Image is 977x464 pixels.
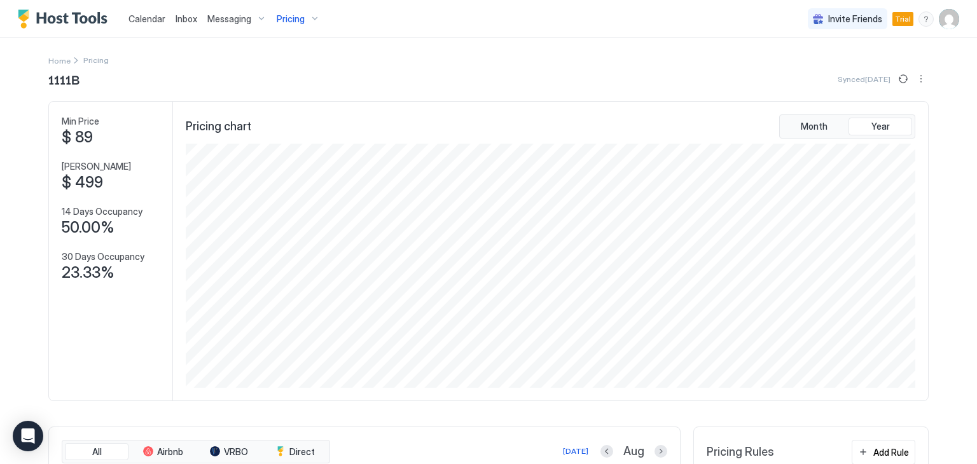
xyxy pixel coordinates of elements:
span: Invite Friends [828,13,882,25]
span: Trial [895,13,911,25]
div: Open Intercom Messenger [13,421,43,451]
span: Airbnb [157,446,183,458]
span: Inbox [176,13,197,24]
button: Airbnb [131,443,195,461]
span: 23.33% [62,263,114,282]
span: $ 499 [62,173,103,192]
span: 50.00% [62,218,114,237]
span: Pricing chart [186,119,251,134]
div: [DATE] [563,446,588,457]
button: Previous month [600,445,613,458]
button: [DATE] [561,444,590,459]
div: menu [913,71,929,86]
div: tab-group [779,114,915,139]
span: Home [48,56,71,65]
button: Sync prices [896,71,911,86]
div: User profile [939,9,959,29]
a: Calendar [128,12,165,25]
span: All [92,446,102,458]
button: All [65,443,128,461]
div: Breadcrumb [48,53,71,67]
span: Pricing [277,13,305,25]
span: Min Price [62,116,99,127]
span: Breadcrumb [83,55,109,65]
button: Year [849,118,912,135]
span: Pricing Rules [707,445,774,460]
span: Month [801,121,828,132]
button: VRBO [197,443,261,461]
span: Synced [DATE] [838,74,890,84]
button: Month [782,118,846,135]
button: Direct [263,443,327,461]
span: [PERSON_NAME] [62,161,131,172]
button: Next month [655,445,667,458]
span: Messaging [207,13,251,25]
a: Home [48,53,71,67]
span: Aug [623,444,644,459]
a: Host Tools Logo [18,10,113,29]
span: VRBO [224,446,248,458]
span: Calendar [128,13,165,24]
a: Inbox [176,12,197,25]
div: Add Rule [873,446,909,459]
span: $ 89 [62,128,93,147]
div: menu [918,11,934,27]
span: Direct [289,446,315,458]
span: Year [871,121,890,132]
span: 1111B [48,69,80,88]
div: tab-group [62,440,330,464]
button: More options [913,71,929,86]
span: 14 Days Occupancy [62,206,142,217]
span: 30 Days Occupancy [62,251,144,263]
